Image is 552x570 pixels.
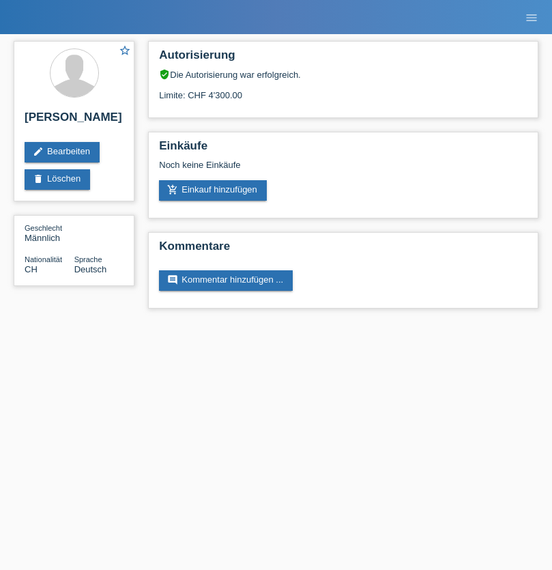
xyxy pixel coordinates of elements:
[159,270,293,291] a: commentKommentar hinzufügen ...
[25,111,124,131] h2: [PERSON_NAME]
[25,142,100,162] a: editBearbeiten
[33,173,44,184] i: delete
[167,184,178,195] i: add_shopping_cart
[159,69,527,80] div: Die Autorisierung war erfolgreich.
[33,146,44,157] i: edit
[159,69,170,80] i: verified_user
[119,44,131,57] i: star_border
[518,13,545,21] a: menu
[525,11,538,25] i: menu
[119,44,131,59] a: star_border
[74,255,102,263] span: Sprache
[167,274,178,285] i: comment
[25,223,74,243] div: Männlich
[159,240,527,260] h2: Kommentare
[25,255,62,263] span: Nationalität
[159,139,527,160] h2: Einkäufe
[74,264,107,274] span: Deutsch
[159,180,267,201] a: add_shopping_cartEinkauf hinzufügen
[25,224,62,232] span: Geschlecht
[159,48,527,69] h2: Autorisierung
[159,80,527,100] div: Limite: CHF 4'300.00
[25,264,38,274] span: Schweiz
[159,160,527,180] div: Noch keine Einkäufe
[25,169,90,190] a: deleteLöschen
